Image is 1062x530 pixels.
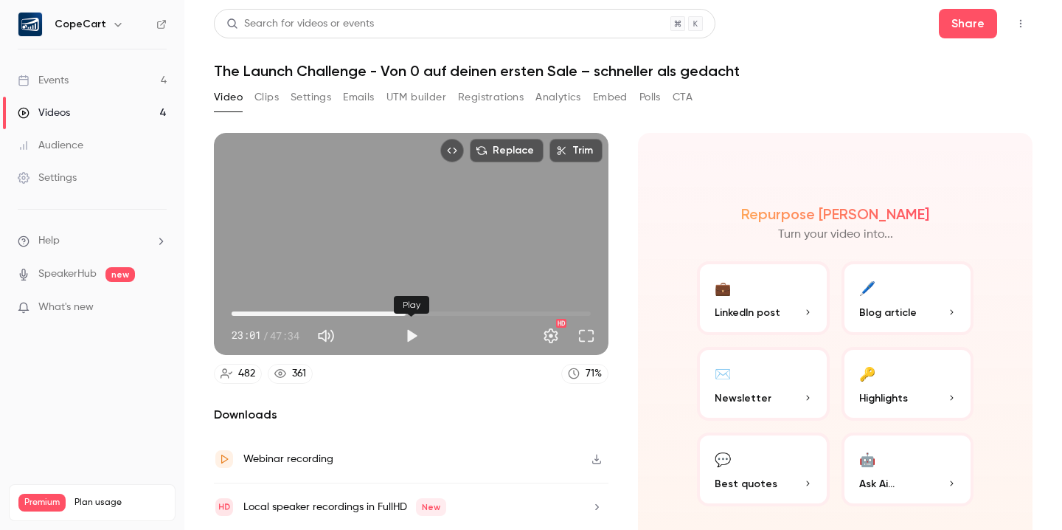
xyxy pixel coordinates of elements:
[270,328,299,343] span: 47:34
[859,305,917,320] span: Blog article
[292,366,306,382] div: 361
[572,321,601,351] button: Full screen
[18,106,70,120] div: Videos
[939,9,997,38] button: Share
[458,86,524,109] button: Registrations
[38,300,94,315] span: What's new
[440,139,464,162] button: Embed video
[268,364,313,384] a: 361
[238,366,255,382] div: 482
[232,328,299,343] div: 23:01
[549,139,603,162] button: Trim
[38,233,60,249] span: Help
[18,171,77,185] div: Settings
[859,390,908,406] span: Highlights
[859,476,895,492] span: Ask Ai...
[841,261,974,335] button: 🖊️Blog article
[470,139,544,162] button: Replace
[859,362,875,385] div: 🔑
[697,261,830,335] button: 💼LinkedIn post
[254,86,279,109] button: Clips
[561,364,608,384] a: 71%
[214,86,243,109] button: Video
[859,276,875,299] div: 🖊️
[397,321,426,351] button: Play
[715,476,777,492] span: Best quotes
[715,390,771,406] span: Newsletter
[639,86,661,109] button: Polls
[586,366,602,382] div: 71 %
[214,62,1032,80] h1: The Launch Challenge - Von 0 auf deinen ersten Sale – schneller als gedacht
[697,433,830,506] button: 💬Best quotes
[18,233,167,249] li: help-dropdown-opener
[55,17,106,32] h6: CopeCart
[105,267,135,282] span: new
[715,305,780,320] span: LinkedIn post
[673,86,693,109] button: CTA
[593,86,628,109] button: Embed
[715,447,731,470] div: 💬
[226,16,374,32] div: Search for videos or events
[243,450,333,468] div: Webinar recording
[38,266,97,282] a: SpeakerHub
[416,498,446,516] span: New
[841,347,974,421] button: 🔑Highlights
[778,226,893,244] p: Turn your video into...
[535,86,581,109] button: Analytics
[715,276,731,299] div: 💼
[214,364,262,384] a: 482
[18,73,69,88] div: Events
[697,347,830,421] button: ✉️Newsletter
[18,138,83,153] div: Audience
[232,328,261,343] span: 23:01
[18,13,42,36] img: CopeCart
[741,205,929,223] h2: Repurpose [PERSON_NAME]
[18,494,66,512] span: Premium
[149,301,167,314] iframe: Noticeable Trigger
[263,328,268,343] span: /
[841,433,974,506] button: 🤖Ask Ai...
[394,296,429,314] div: Play
[715,362,731,385] div: ✉️
[536,321,566,351] button: Settings
[859,447,875,470] div: 🤖
[556,319,566,328] div: HD
[243,498,446,516] div: Local speaker recordings in FullHD
[343,86,374,109] button: Emails
[311,321,341,351] button: Mute
[214,406,608,424] h2: Downloads
[386,86,446,109] button: UTM builder
[74,497,166,509] span: Plan usage
[1009,12,1032,35] button: Top Bar Actions
[291,86,331,109] button: Settings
